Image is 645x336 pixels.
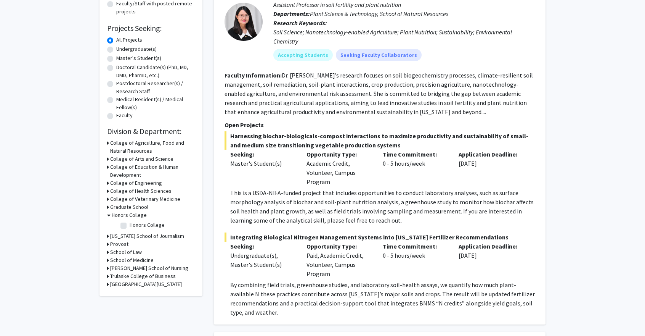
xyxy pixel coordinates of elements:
p: Time Commitment: [383,150,448,159]
h3: College of Veterinary Medicine [110,195,180,203]
b: Departments: [273,10,310,18]
p: Application Deadline: [459,242,523,251]
p: Seeking: [230,150,295,159]
label: Doctoral Candidate(s) (PhD, MD, DMD, PharmD, etc.) [116,63,195,79]
h2: Projects Seeking: [107,24,195,33]
div: Paid, Academic Credit, Volunteer, Campus Program [301,242,377,278]
label: Undergraduate(s) [116,45,157,53]
h3: Honors College [112,211,147,219]
h3: College of Arts and Science [110,155,173,163]
p: Seeking: [230,242,295,251]
h3: Provost [110,240,128,248]
b: Research Keywords: [273,19,327,27]
h2: Division & Department: [107,127,195,136]
p: Opportunity Type: [306,150,371,159]
span: Harnessing biochar-biologicals-compost interactions to maximize productivity and sustainability o... [225,131,535,150]
div: 0 - 5 hours/week [377,150,453,186]
h3: School of Law [110,248,142,256]
h3: College of Education & Human Development [110,163,195,179]
label: Master's Student(s) [116,54,161,62]
p: Application Deadline: [459,150,523,159]
div: 0 - 5 hours/week [377,242,453,278]
span: Integrating Biological Nitrogen Management Systems into [US_STATE] Fertilizer Recommendations [225,233,535,242]
mat-chip: Accepting Students [273,49,333,61]
h3: Trulaske College of Business [110,272,176,280]
h3: College of Health Sciences [110,187,172,195]
div: [DATE] [453,242,529,278]
p: Open Projects [225,120,535,129]
div: Master's Student(s) [230,159,295,168]
div: Undergraduate(s), Master's Student(s) [230,251,295,269]
h3: College of Engineering [110,179,162,187]
iframe: Chat [6,302,32,330]
h3: College of Agriculture, Food and Natural Resources [110,139,195,155]
p: By combining field trials, greenhouse studies, and laboratory soil-health assays, we quantify how... [230,280,535,317]
label: Postdoctoral Researcher(s) / Research Staff [116,79,195,95]
label: Medical Resident(s) / Medical Fellow(s) [116,95,195,111]
div: Soil Science; Nanotechnology-enabled Agriculture; Plant Nutrition; Sustainability; Environmental ... [273,27,535,46]
h3: School of Medicine [110,256,154,264]
fg-read-more: Dr. [PERSON_NAME]’s research focuses on soil biogeochemistry processes, climate-resilient soil ma... [225,71,533,116]
div: Academic Credit, Volunteer, Campus Program [301,150,377,186]
p: Time Commitment: [383,242,448,251]
h3: Graduate School [110,203,148,211]
p: Opportunity Type: [306,242,371,251]
p: This is a USDA-NIFA-funded project that includes opportunities to conduct laboratory analyses, su... [230,188,535,225]
h3: [US_STATE] School of Journalism [110,232,184,240]
b: Faculty Information: [225,71,282,79]
label: Honors College [130,221,165,229]
h3: [GEOGRAPHIC_DATA][US_STATE] [110,280,182,288]
label: Faculty [116,111,133,120]
label: All Projects [116,36,142,44]
h3: [PERSON_NAME] School of Nursing [110,264,188,272]
div: [DATE] [453,150,529,186]
mat-chip: Seeking Faculty Collaborators [336,49,422,61]
span: Plant Science & Technology, School of Natural Resources [310,10,448,18]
